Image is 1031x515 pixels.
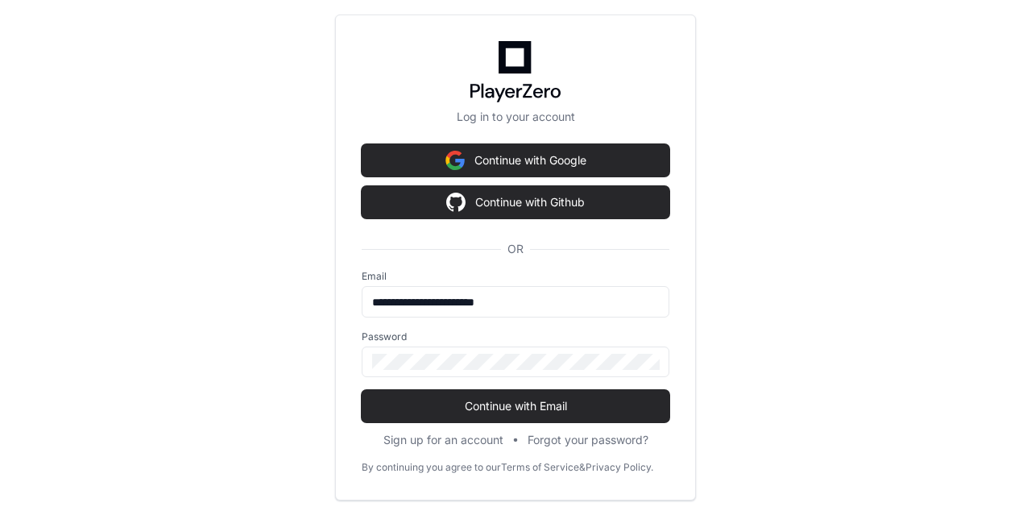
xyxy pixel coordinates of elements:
[362,390,669,422] button: Continue with Email
[362,109,669,125] p: Log in to your account
[579,461,586,474] div: &
[362,144,669,177] button: Continue with Google
[362,270,669,283] label: Email
[362,330,669,343] label: Password
[586,461,653,474] a: Privacy Policy.
[383,432,503,448] button: Sign up for an account
[445,144,465,177] img: Sign in with google
[362,186,669,218] button: Continue with Github
[446,186,466,218] img: Sign in with google
[501,461,579,474] a: Terms of Service
[501,241,530,257] span: OR
[528,432,648,448] button: Forgot your password?
[362,461,501,474] div: By continuing you agree to our
[362,398,669,414] span: Continue with Email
